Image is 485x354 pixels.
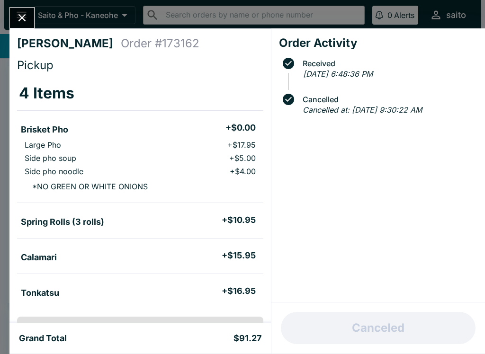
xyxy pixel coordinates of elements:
span: Cancelled [298,95,477,104]
h5: Grand Total [19,333,67,344]
h5: Calamari [21,252,57,263]
span: Pickup [17,58,54,72]
h5: $91.27 [234,333,261,344]
p: Side pho noodle [25,167,83,176]
h3: 4 Items [19,84,74,103]
em: Cancelled at: [DATE] 9:30:22 AM [303,105,422,115]
h4: [PERSON_NAME] [17,36,121,51]
p: + $17.95 [227,140,256,150]
h4: Order Activity [279,36,477,50]
p: + $5.00 [229,153,256,163]
h5: + $16.95 [222,285,256,297]
h5: Brisket Pho [21,124,68,135]
p: * NO GREEN OR WHITE ONIONS [25,182,148,191]
h5: + $10.95 [222,214,256,226]
span: Received [298,59,477,68]
p: Side pho soup [25,153,76,163]
button: Close [10,8,34,28]
h5: Spring Rolls (3 rolls) [21,216,104,228]
h4: Order # 173162 [121,36,199,51]
h5: Tonkatsu [21,287,59,299]
em: [DATE] 6:48:36 PM [303,69,373,79]
h5: + $0.00 [225,122,256,133]
table: orders table [17,76,263,309]
p: Large Pho [25,140,61,150]
p: + $4.00 [230,167,256,176]
h5: + $15.95 [222,250,256,261]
